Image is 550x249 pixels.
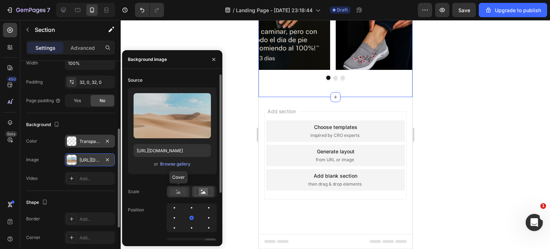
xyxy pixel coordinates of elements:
[128,207,144,213] div: Position
[26,216,40,222] div: Border
[134,93,211,138] img: preview-image
[128,77,143,83] div: Source
[233,6,235,14] span: /
[3,3,53,17] button: 7
[100,97,105,104] span: No
[26,198,49,207] div: Shape
[452,3,476,17] button: Save
[540,203,546,209] span: 1
[35,44,56,52] p: Settings
[26,234,40,241] div: Corner
[26,60,38,66] div: Width
[259,20,412,249] iframe: Design area
[526,214,543,231] iframe: Intercom live chat
[74,97,81,104] span: Yes
[7,76,17,82] div: 450
[134,144,211,157] input: https://example.com/image.jpg
[79,216,113,222] div: Add...
[26,97,61,104] div: Page padding
[458,7,470,13] span: Save
[135,3,164,17] div: Undo/Redo
[35,25,93,34] p: Section
[154,160,158,168] span: or
[26,79,43,85] div: Padding
[5,131,17,137] div: Beta
[26,157,39,163] div: Image
[79,138,100,145] div: Transparent
[79,157,100,163] div: [URL][DOMAIN_NAME]
[128,188,139,195] div: Scale
[26,138,37,144] div: Color
[71,44,95,52] p: Advanced
[337,7,348,13] span: Draft
[26,175,38,182] div: Video
[79,79,113,86] div: 32, 0, 32, 0
[47,6,50,14] p: 7
[479,3,547,17] button: Upgrade to publish
[236,6,313,14] span: Landing Page - [DATE] 23:18:44
[79,235,113,241] div: Add...
[65,57,115,70] input: Auto
[26,120,61,130] div: Background
[485,6,541,14] div: Upgrade to publish
[160,161,190,167] div: Browse gallery
[79,176,113,182] div: Add...
[128,56,167,63] div: Background image
[160,161,191,168] button: Browse gallery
